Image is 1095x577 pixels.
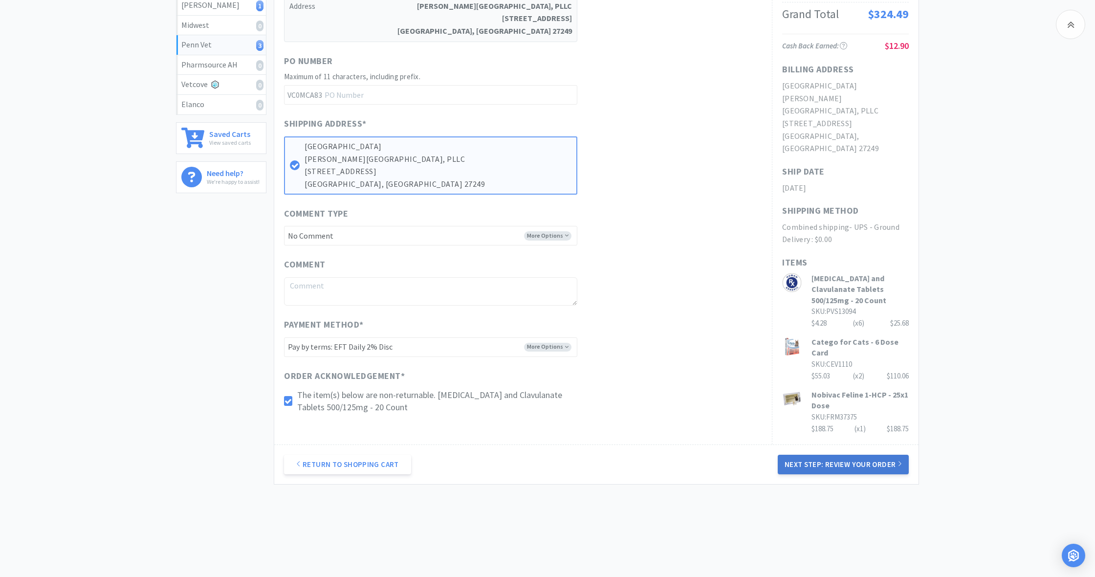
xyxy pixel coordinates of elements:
[305,153,571,166] p: [PERSON_NAME][GEOGRAPHIC_DATA], PLLC
[284,369,405,383] span: Order Acknowledgement *
[887,370,909,382] div: $110.06
[782,80,909,92] h2: [GEOGRAPHIC_DATA]
[782,165,825,179] h1: Ship Date
[284,72,420,81] span: Maximum of 11 characters, including prefix.
[811,317,909,329] div: $4.28
[181,78,261,91] div: Vetcove
[305,140,571,153] p: [GEOGRAPHIC_DATA]
[176,16,266,36] a: Midwest0
[256,40,263,51] i: 3
[176,55,266,75] a: Pharmsource AH0
[284,318,364,332] span: Payment Method *
[176,75,266,95] a: Vetcove0
[256,60,263,71] i: 0
[256,100,263,111] i: 0
[811,370,909,382] div: $55.03
[782,92,909,117] h2: [PERSON_NAME][GEOGRAPHIC_DATA], PLLC
[811,423,909,435] div: $188.75
[853,370,864,382] div: (x 2 )
[181,39,261,51] div: Penn Vet
[297,389,577,413] p: The item(s) below are non-returnable. [MEDICAL_DATA] and Clavulanate Tablets 500/125mg - 20 Count
[209,128,251,138] h6: Saved Carts
[209,138,251,147] p: View saved carts
[890,317,909,329] div: $25.68
[811,336,909,358] h3: Catego for Cats - 6 Dose Card
[782,256,909,270] h1: Items
[284,455,411,474] a: Return to Shopping Cart
[782,63,854,77] h1: Billing Address
[256,21,263,31] i: 0
[811,307,855,316] span: SKU: PVS13094
[782,5,839,23] div: Grand Total
[176,122,266,154] a: Saved CartsView saved carts
[811,273,909,306] h3: [MEDICAL_DATA] and Clavulanate Tablets 500/125mg - 20 Count
[207,177,260,186] p: We're happy to assist!
[176,95,266,114] a: Elanco0
[811,389,909,411] h3: Nobivac Feline 1-HCP - 25x1 Dose
[782,41,847,50] span: Cash Back Earned :
[207,167,260,177] h6: Need help?
[782,182,909,195] h2: [DATE]
[782,204,859,218] h1: Shipping Method
[868,6,909,22] span: $324.49
[256,0,263,11] i: 1
[885,40,909,51] span: $12.90
[782,221,909,246] h2: Combined shipping- UPS - Ground Delivery : $0.00
[181,19,261,32] div: Midwest
[782,117,909,130] h2: [STREET_ADDRESS]
[782,130,909,155] h2: [GEOGRAPHIC_DATA], [GEOGRAPHIC_DATA] 27249
[284,54,333,68] span: PO Number
[305,165,571,178] p: [STREET_ADDRESS]
[305,178,571,191] p: [GEOGRAPHIC_DATA], [GEOGRAPHIC_DATA] 27249
[284,86,324,104] span: VC0MCA83
[811,412,857,422] span: SKU: FRM37375
[176,35,266,55] a: Penn Vet3
[181,98,261,111] div: Elanco
[284,85,577,105] input: PO Number
[811,359,852,369] span: SKU: CEV1110
[1062,544,1085,567] div: Open Intercom Messenger
[284,207,348,221] span: Comment Type
[853,317,864,329] div: (x 6 )
[181,59,261,71] div: Pharmsource AH
[256,80,263,90] i: 0
[782,389,802,409] img: 426fb3b69f0c46bc825451fb7330bc78_158461.png
[778,455,909,474] button: Next Step: Review Your Order
[854,423,866,435] div: (x 1 )
[887,423,909,435] div: $188.75
[284,258,326,272] span: Comment
[284,117,367,131] span: Shipping Address *
[782,336,802,356] img: 78589ed8a35744f99ea1f024570b77c3_201716.png
[782,273,802,292] img: a3df54b115004c609f9f57e700955898_160440.png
